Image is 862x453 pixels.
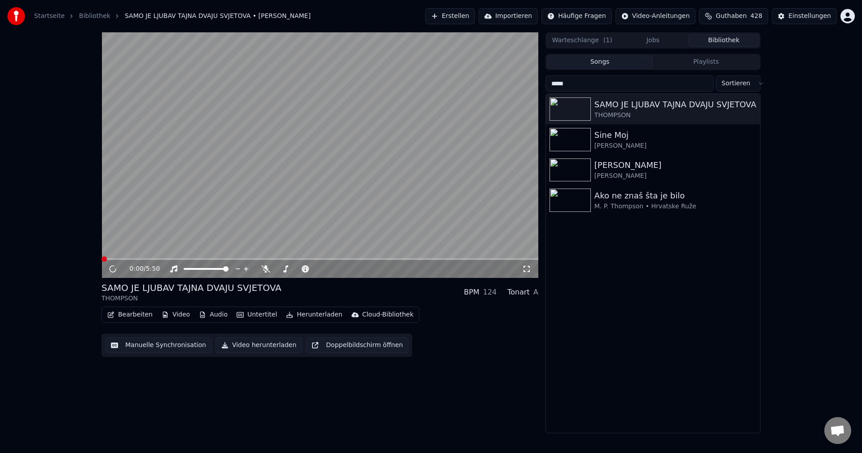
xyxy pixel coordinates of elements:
[101,281,281,294] div: SAMO JE LJUBAV TAJNA DVAJU SVJETOVA
[104,308,156,321] button: Bearbeiten
[507,287,530,298] div: Tonart
[594,111,756,120] div: THOMPSON
[541,8,612,24] button: Häufige Fragen
[362,310,413,319] div: Cloud-Bibliothek
[688,34,759,47] button: Bibliothek
[653,56,759,69] button: Playlists
[618,34,689,47] button: Jobs
[603,36,612,45] span: ( 1 )
[130,264,144,273] span: 0:00
[34,12,311,21] nav: breadcrumb
[547,34,618,47] button: Warteschlange
[105,337,212,353] button: Manuelle Synchronisation
[594,202,756,211] div: M. P. Thompson • Hrvatske Ruže
[306,337,409,353] button: Doppelbildschirm öffnen
[594,129,756,141] div: Sine Moj
[594,189,756,202] div: Ako ne znaš šta je bilo
[425,8,475,24] button: Erstellen
[483,287,497,298] div: 124
[158,308,194,321] button: Video
[125,12,311,21] span: SAMO JE LJUBAV TAJNA DVAJU SVJETOVA • [PERSON_NAME]
[594,98,756,111] div: SAMO JE LJUBAV TAJNA DVAJU SVJETOVA
[34,12,65,21] a: Startseite
[479,8,538,24] button: Importieren
[195,308,231,321] button: Audio
[824,417,851,444] div: Chat öffnen
[547,56,653,69] button: Songs
[594,141,756,150] div: [PERSON_NAME]
[101,294,281,303] div: THOMPSON
[130,264,151,273] div: /
[7,7,25,25] img: youka
[79,12,110,21] a: Bibliothek
[282,308,346,321] button: Herunterladen
[750,12,762,21] span: 428
[716,12,747,21] span: Guthaben
[215,337,302,353] button: Video herunterladen
[616,8,696,24] button: Video-Anleitungen
[146,264,160,273] span: 5:50
[721,79,750,88] span: Sortieren
[464,287,479,298] div: BPM
[772,8,837,24] button: Einstellungen
[594,159,756,172] div: [PERSON_NAME]
[233,308,281,321] button: Untertitel
[699,8,768,24] button: Guthaben428
[594,172,756,180] div: [PERSON_NAME]
[788,12,831,21] div: Einstellungen
[533,287,538,298] div: A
